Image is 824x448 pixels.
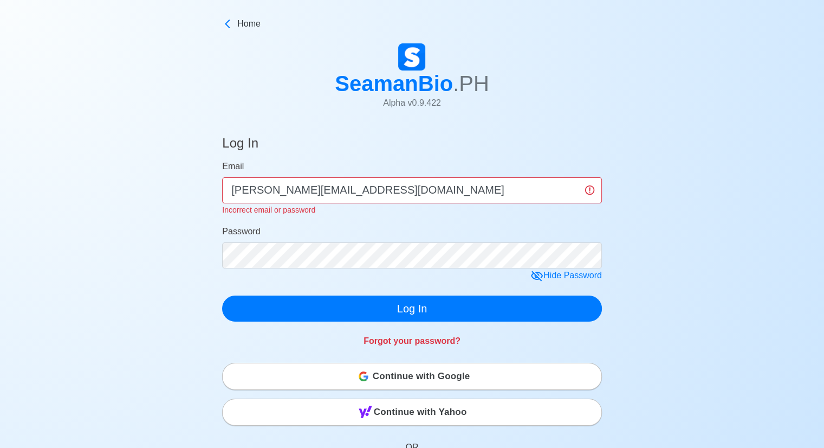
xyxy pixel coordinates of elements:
[335,97,489,110] p: Alpha v 0.9.422
[222,227,260,236] span: Password
[222,399,602,426] button: Continue with Yahoo
[222,162,244,171] span: Email
[237,17,261,30] span: Home
[335,43,489,118] a: SeamanBio.PHAlpha v0.9.422
[530,269,602,283] div: Hide Password
[222,206,315,214] small: Incorrect email or password
[373,366,470,387] span: Continue with Google
[398,43,425,71] img: Logo
[222,136,258,156] h4: Log In
[453,72,489,95] span: .PH
[374,401,467,423] span: Continue with Yahoo
[335,71,489,97] h1: SeamanBio
[364,336,460,345] a: Forgot your password?
[222,177,602,203] input: Your email
[222,363,602,390] button: Continue with Google
[222,17,602,30] a: Home
[222,296,602,322] button: Log In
